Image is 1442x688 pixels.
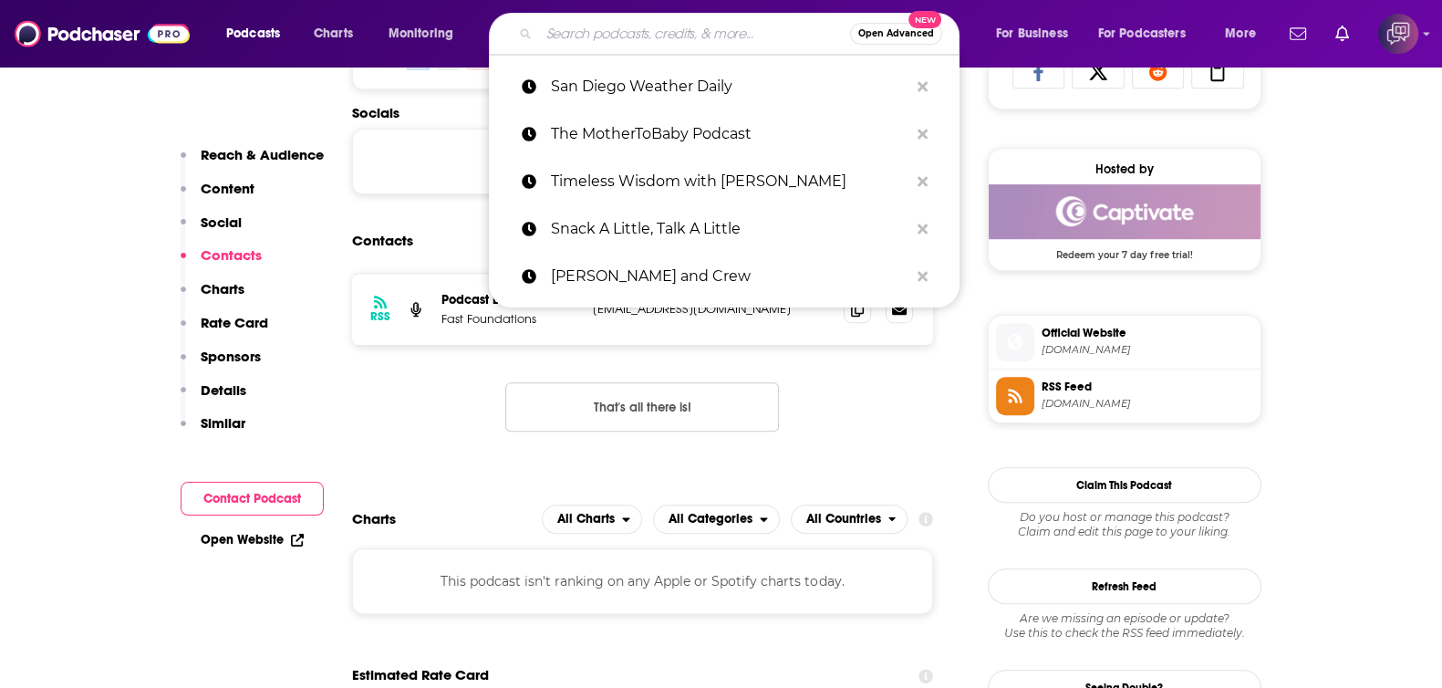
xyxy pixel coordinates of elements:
span: All Countries [806,513,881,526]
div: This podcast isn't ranking on any Apple or Spotify charts today. [352,548,934,614]
a: Show notifications dropdown [1328,18,1356,49]
button: Contact Podcast [181,482,324,516]
div: Are we missing an episode or update? Use this to check the RSS feed immediately. [988,611,1261,641]
p: Details [201,381,246,399]
h2: Countries [791,505,908,534]
button: Rate Card [181,314,268,348]
div: Hosted by [989,162,1260,177]
img: User Profile [1378,14,1418,54]
span: Open Advanced [858,29,934,38]
a: The MotherToBaby Podcast [489,110,960,158]
button: Details [181,381,246,415]
button: open menu [1212,19,1279,48]
a: Snack A Little, Talk A Little [489,205,960,253]
a: [PERSON_NAME] and Crew [489,253,960,300]
p: Reach & Audience [201,146,324,163]
button: Social [181,214,242,247]
img: Captivate Deal: Redeem your 7 day free trial! [989,184,1260,239]
button: Sponsors [181,348,261,381]
span: New [908,11,941,28]
button: Contacts [181,246,262,280]
span: san-diego-weather-daily.captivate.fm [1042,343,1253,357]
span: More [1225,21,1256,47]
h3: RSS [370,309,390,324]
button: Reach & Audience [181,146,324,180]
span: Official Website [1042,325,1253,341]
button: open menu [1086,19,1212,48]
h2: Platforms [542,505,642,534]
p: Kaplan and Crew [551,253,908,300]
a: Show notifications dropdown [1282,18,1313,49]
span: For Podcasters [1098,21,1186,47]
p: Charts [201,280,244,297]
a: Share on X/Twitter [1072,54,1125,89]
p: Rate Card [201,314,268,331]
span: RSS Feed [1042,379,1253,395]
span: feeds.captivate.fm [1042,397,1253,411]
span: Podcasts [226,21,280,47]
span: Do you host or manage this podcast? [988,510,1261,525]
p: Fast Foundations [441,311,578,327]
span: Logged in as corioliscompany [1378,14,1418,54]
p: Contacts [201,246,262,264]
h2: Contacts [352,224,413,258]
button: Show profile menu [1378,14,1418,54]
h2: Categories [653,505,780,534]
p: The MotherToBaby Podcast [551,110,908,158]
button: Open AdvancedNew [850,23,942,45]
input: Search podcasts, credits, & more... [539,19,850,48]
span: All Categories [669,513,752,526]
span: Charts [314,21,353,47]
a: Share on Reddit [1132,54,1185,89]
p: San Diego Weather Daily [551,63,908,110]
button: Refresh Feed [988,568,1261,604]
button: open menu [791,505,908,534]
div: This podcast does not have social handles yet. [352,129,934,194]
a: RSS Feed[DOMAIN_NAME] [996,377,1253,415]
button: open menu [213,19,304,48]
button: open menu [983,19,1091,48]
p: Similar [201,414,245,432]
p: Sponsors [201,348,261,365]
img: Podchaser - Follow, Share and Rate Podcasts [15,16,190,51]
a: Captivate Deal: Redeem your 7 day free trial! [989,184,1260,259]
span: All Charts [557,513,615,526]
h2: Socials [352,104,934,121]
button: Nothing here. [505,382,779,432]
span: Monitoring [389,21,453,47]
p: Content [201,180,254,197]
button: Charts [181,280,244,314]
a: Timeless Wisdom with [PERSON_NAME] [489,158,960,205]
button: Similar [181,414,245,448]
a: Copy Link [1191,54,1244,89]
a: Share on Facebook [1012,54,1065,89]
div: Claim and edit this page to your liking. [988,510,1261,539]
button: open menu [542,505,642,534]
a: Open Website [201,532,304,547]
a: Official Website[DOMAIN_NAME] [996,323,1253,361]
p: Social [201,214,242,231]
button: open menu [376,19,477,48]
p: Timeless Wisdom with Dennis Prager [551,158,908,205]
a: Charts [302,19,364,48]
p: [EMAIL_ADDRESS][DOMAIN_NAME] [593,301,830,317]
p: Snack A Little, Talk A Little [551,205,908,253]
div: Search podcasts, credits, & more... [506,13,977,55]
span: For Business [996,21,1068,47]
span: Redeem your 7 day free trial! [989,239,1260,261]
button: open menu [653,505,780,534]
h2: Charts [352,510,396,527]
a: San Diego Weather Daily [489,63,960,110]
button: Content [181,180,254,214]
button: Claim This Podcast [988,467,1261,503]
p: Podcast Email [441,292,578,308]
